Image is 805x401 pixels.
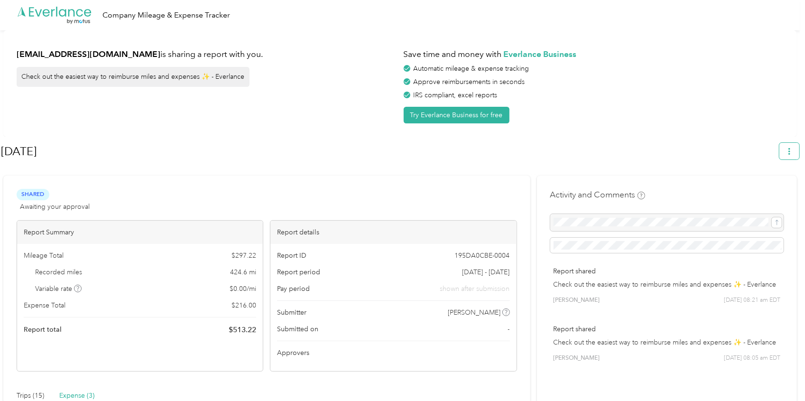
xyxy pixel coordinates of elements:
[414,65,529,73] span: Automatic mileage & expense tracking
[20,202,90,212] span: Awaiting your approval
[554,337,780,347] p: Check out the easiest way to reimburse miles and expenses ✨ - Everlance
[277,348,309,358] span: Approvers
[404,107,509,123] button: Try Everlance Business for free
[404,48,784,60] h1: Save time and money with
[277,284,310,294] span: Pay period
[554,280,780,289] p: Check out the easiest way to reimburse miles and expenses ✨ - Everlance
[24,325,62,335] span: Report total
[59,391,94,401] div: Expense (3)
[554,324,780,334] p: Report shared
[463,267,510,277] span: [DATE] - [DATE]
[102,9,230,21] div: Company Mileage & Expense Tracker
[17,189,49,200] span: Shared
[17,48,397,60] h1: is sharing a report with you.
[24,251,64,261] span: Mileage Total
[414,91,498,99] span: IRS compliant, excel reports
[17,49,160,59] strong: [EMAIL_ADDRESS][DOMAIN_NAME]
[36,267,83,277] span: Recorded miles
[230,284,256,294] span: $ 0.00 / mi
[554,296,600,305] span: [PERSON_NAME]
[277,308,306,317] span: Submitter
[277,251,306,261] span: Report ID
[554,354,600,363] span: [PERSON_NAME]
[17,221,263,244] div: Report Summary
[231,300,256,310] span: $ 216.00
[1,140,773,163] h1: Sep 2025
[455,251,510,261] span: 195DA0CBE-0004
[724,296,780,305] span: [DATE] 08:21 am EDT
[508,324,510,334] span: -
[230,267,256,277] span: 424.6 mi
[724,354,780,363] span: [DATE] 08:05 am EDT
[440,284,510,294] span: shown after submission
[17,67,250,87] div: Check out the easiest way to reimburse miles and expenses ✨ - Everlance
[36,284,82,294] span: Variable rate
[277,324,318,334] span: Submitted on
[17,391,44,401] div: Trips (15)
[270,221,516,244] div: Report details
[554,266,780,276] p: Report shared
[24,300,65,310] span: Expense Total
[504,49,577,59] strong: Everlance Business
[448,308,500,317] span: [PERSON_NAME]
[229,324,256,336] span: $ 513.22
[414,78,525,86] span: Approve reimbursements in seconds
[550,189,645,201] h4: Activity and Comments
[231,251,256,261] span: $ 297.22
[277,267,320,277] span: Report period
